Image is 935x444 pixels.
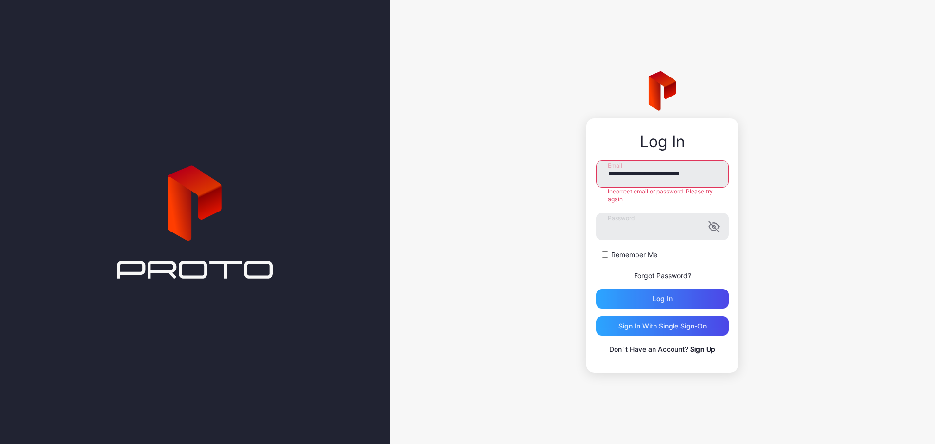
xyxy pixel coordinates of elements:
[611,250,657,260] label: Remember Me
[596,316,729,336] button: Sign in With Single Sign-On
[596,188,729,203] div: Incorrect email or password. Please try again
[634,271,691,280] a: Forgot Password?
[596,213,729,240] input: Password
[690,345,715,353] a: Sign Up
[708,221,720,232] button: Password
[596,133,729,151] div: Log In
[618,322,707,330] div: Sign in With Single Sign-On
[596,289,729,309] button: Log in
[653,295,673,303] div: Log in
[596,344,729,355] p: Don`t Have an Account?
[596,160,729,188] input: Email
